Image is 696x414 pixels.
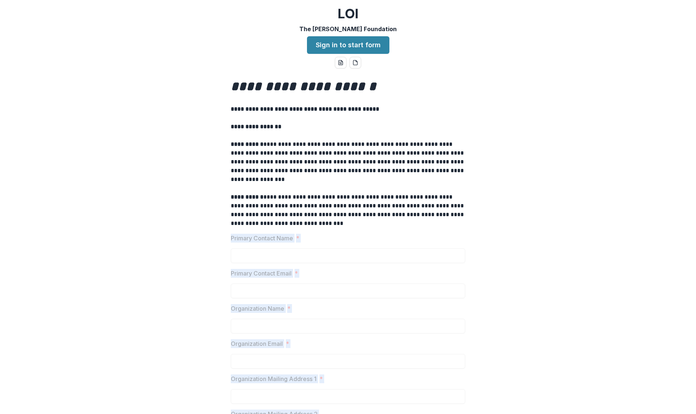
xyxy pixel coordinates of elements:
[231,234,293,243] p: Primary Contact Name
[231,269,292,278] p: Primary Contact Email
[231,304,284,313] p: Organization Name
[349,57,361,69] button: pdf-download
[335,57,347,69] button: word-download
[338,6,359,22] h2: LOI
[231,339,283,348] p: Organization Email
[307,36,389,54] a: Sign in to start form
[231,374,316,383] p: Organization Mailing Address 1
[299,25,397,33] p: The [PERSON_NAME] Foundation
